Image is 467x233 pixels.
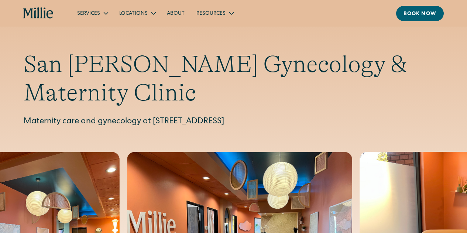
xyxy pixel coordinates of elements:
div: Locations [113,7,161,19]
a: Book now [396,6,444,21]
div: Services [71,7,113,19]
div: Services [77,10,100,18]
a: home [23,7,54,19]
div: Resources [196,10,226,18]
div: Resources [190,7,239,19]
h1: San [PERSON_NAME] Gynecology & Maternity Clinic [24,50,443,107]
a: About [161,7,190,19]
div: Book now [404,10,436,18]
p: Maternity care and gynecology at [STREET_ADDRESS] [24,116,443,128]
div: Locations [119,10,148,18]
